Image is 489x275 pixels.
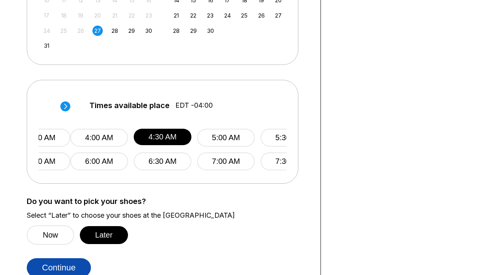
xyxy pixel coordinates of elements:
[92,10,103,21] div: Not available Wednesday, August 20th, 2025
[144,26,154,36] div: Choose Saturday, August 30th, 2025
[58,10,69,21] div: Not available Monday, August 18th, 2025
[273,10,283,21] div: Choose Saturday, September 27th, 2025
[197,152,255,170] button: 7:00 AM
[256,10,267,21] div: Choose Friday, September 26th, 2025
[222,10,233,21] div: Choose Wednesday, September 24th, 2025
[144,10,154,21] div: Not available Saturday, August 23rd, 2025
[13,152,70,170] button: 3:30 AM
[171,10,181,21] div: Choose Sunday, September 21st, 2025
[42,10,52,21] div: Not available Sunday, August 17th, 2025
[80,226,128,244] button: Later
[205,26,215,36] div: Choose Tuesday, September 30th, 2025
[188,26,199,36] div: Choose Monday, September 29th, 2025
[13,129,70,147] button: 1:30 AM
[197,129,255,147] button: 5:00 AM
[175,101,213,110] span: EDT -04:00
[205,10,215,21] div: Choose Tuesday, September 23rd, 2025
[134,152,191,170] button: 6:30 AM
[188,10,199,21] div: Choose Monday, September 22nd, 2025
[70,129,128,147] button: 4:00 AM
[27,225,74,245] button: Now
[261,129,318,147] button: 5:30 AM
[261,152,318,170] button: 7:30 AM
[110,10,120,21] div: Not available Thursday, August 21st, 2025
[92,26,103,36] div: Choose Wednesday, August 27th, 2025
[126,26,137,36] div: Choose Friday, August 29th, 2025
[42,40,52,51] div: Choose Sunday, August 31st, 2025
[70,152,128,170] button: 6:00 AM
[134,129,191,145] button: 4:30 AM
[110,26,120,36] div: Choose Thursday, August 28th, 2025
[27,197,309,205] label: Do you want to pick your shoes?
[76,26,86,36] div: Not available Tuesday, August 26th, 2025
[58,26,69,36] div: Not available Monday, August 25th, 2025
[42,26,52,36] div: Not available Sunday, August 24th, 2025
[89,101,170,110] span: Times available place
[171,26,181,36] div: Choose Sunday, September 28th, 2025
[126,10,137,21] div: Not available Friday, August 22nd, 2025
[239,10,249,21] div: Choose Thursday, September 25th, 2025
[76,10,86,21] div: Not available Tuesday, August 19th, 2025
[27,211,309,220] label: Select “Later” to choose your shoes at the [GEOGRAPHIC_DATA]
